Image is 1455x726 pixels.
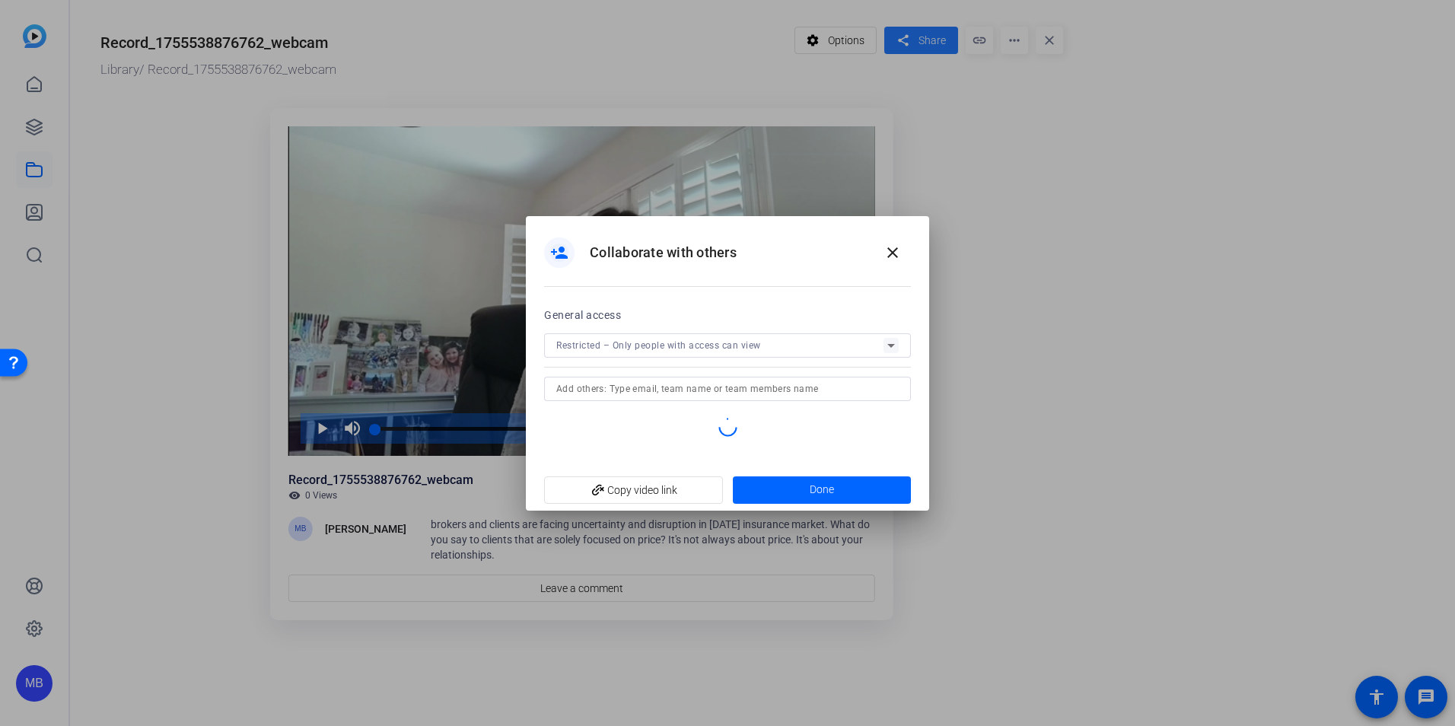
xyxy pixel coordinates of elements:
[550,244,568,262] mat-icon: person_add
[544,306,621,324] h2: General access
[585,478,611,504] mat-icon: add_link
[884,244,902,262] mat-icon: close
[556,340,761,351] span: Restricted – Only people with access can view
[810,482,834,498] span: Done
[544,476,723,504] button: Copy video link
[556,476,711,505] span: Copy video link
[556,380,899,398] input: Add others: Type email, team name or team members name
[590,244,737,262] h1: Collaborate with others
[733,476,912,504] button: Done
